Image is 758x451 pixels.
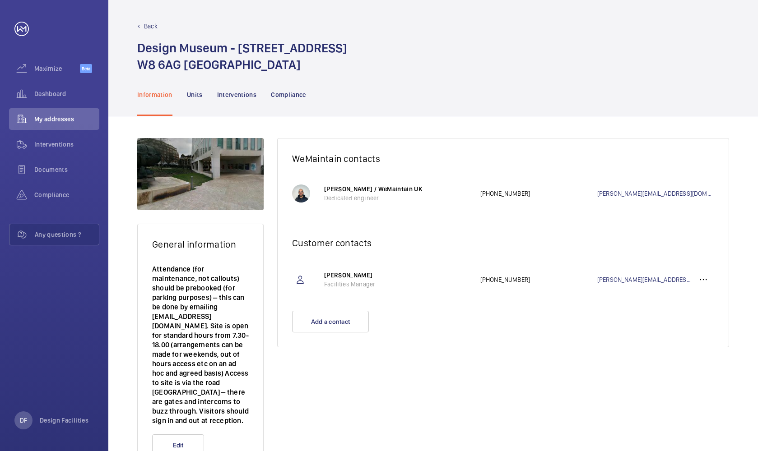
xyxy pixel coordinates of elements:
span: Documents [34,165,99,174]
span: Any questions ? [35,230,99,239]
span: Interventions [34,140,99,149]
p: Back [144,22,158,31]
p: DF [20,416,27,425]
span: My addresses [34,115,99,124]
span: Beta [80,64,92,73]
h2: General information [152,239,249,250]
p: Information [137,90,172,99]
h2: WeMaintain contacts [292,153,714,164]
h2: Customer contacts [292,237,714,249]
button: Add a contact [292,311,369,332]
span: Maximize [34,64,80,73]
p: Interventions [217,90,257,99]
p: Compliance [271,90,306,99]
p: [PERSON_NAME] [324,271,471,280]
p: [PERSON_NAME] / WeMaintain UK [324,184,471,193]
a: [PERSON_NAME][EMAIL_ADDRESS][PERSON_NAME][DOMAIN_NAME] [597,275,693,284]
p: [PHONE_NUMBER] [480,275,597,284]
h1: Design Museum - [STREET_ADDRESS] W8 6AG [GEOGRAPHIC_DATA] [137,40,347,73]
p: [PHONE_NUMBER] [480,189,597,198]
span: Dashboard [34,89,99,98]
span: Compliance [34,190,99,199]
p: Attendance (for maintenance, not callouts) should be prebooked (for parking purposes) – this can ... [152,264,249,425]
p: Facilities Manager [324,280,471,289]
p: Dedicated engineer [324,193,471,202]
a: [PERSON_NAME][EMAIL_ADDRESS][DOMAIN_NAME] [597,189,714,198]
p: Units [187,90,203,99]
p: Design Facilities [40,416,88,425]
